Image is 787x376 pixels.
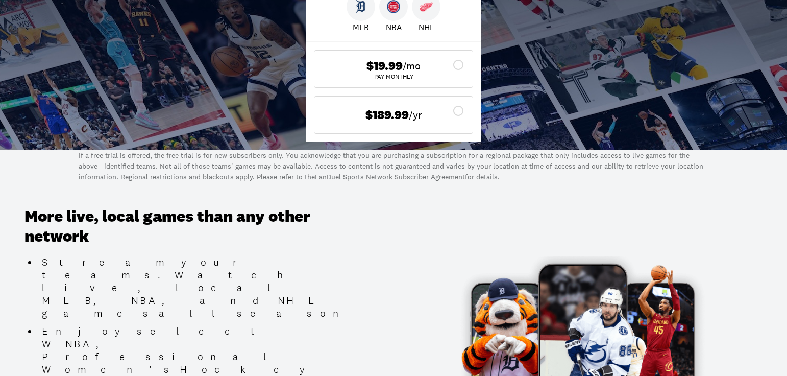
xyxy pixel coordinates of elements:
[315,172,465,181] a: FanDuel Sports Network Subscriber Agreement
[365,108,409,123] span: $189.99
[353,21,369,33] p: MLB
[366,59,403,74] span: $19.99
[409,108,422,122] span: /yr
[323,74,464,80] div: Pay Monthly
[419,21,434,33] p: NHL
[386,21,402,33] p: NBA
[79,150,708,182] p: If a free trial is offered, the free trial is for new subscribers only. You acknowledge that you ...
[38,256,356,320] li: Stream your teams. Watch live, local MLB, NBA, and NHL games all season
[24,207,356,246] h3: More live, local games than any other network
[403,59,421,73] span: /mo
